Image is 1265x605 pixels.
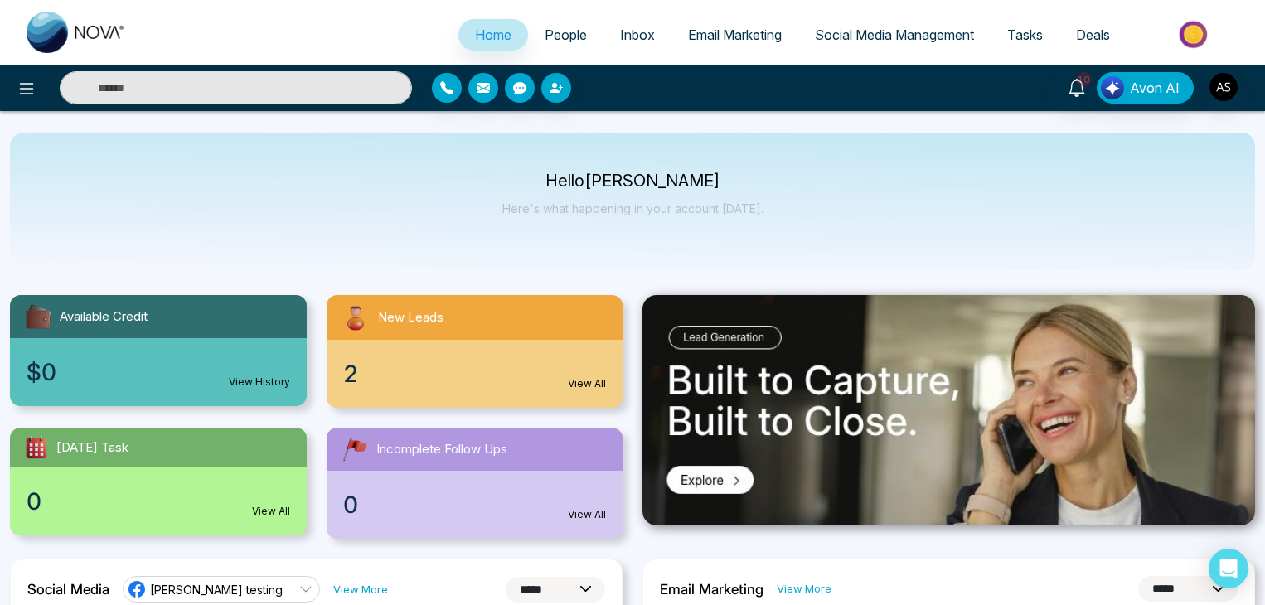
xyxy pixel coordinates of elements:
[252,504,290,519] a: View All
[340,434,370,464] img: followUps.svg
[333,582,388,598] a: View More
[1135,16,1255,53] img: Market-place.gif
[688,27,782,43] span: Email Marketing
[475,27,511,43] span: Home
[1209,549,1248,588] div: Open Intercom Messenger
[340,302,371,333] img: newLeads.svg
[568,376,606,391] a: View All
[23,434,50,461] img: todayTask.svg
[1209,73,1238,101] img: User Avatar
[502,201,763,215] p: Here's what happening in your account [DATE].
[603,19,671,51] a: Inbox
[1101,76,1124,99] img: Lead Flow
[27,484,41,519] span: 0
[60,307,148,327] span: Available Credit
[376,440,507,459] span: Incomplete Follow Ups
[56,438,128,457] span: [DATE] Task
[545,27,587,43] span: People
[27,581,109,598] h2: Social Media
[671,19,798,51] a: Email Marketing
[343,487,358,522] span: 0
[27,12,126,53] img: Nova CRM Logo
[777,581,831,597] a: View More
[317,295,633,408] a: New Leads2View All
[150,582,283,598] span: [PERSON_NAME] testing
[458,19,528,51] a: Home
[815,27,974,43] span: Social Media Management
[378,308,443,327] span: New Leads
[23,302,53,332] img: availableCredit.svg
[1007,27,1043,43] span: Tasks
[620,27,655,43] span: Inbox
[642,295,1255,525] img: .
[798,19,991,51] a: Social Media Management
[991,19,1059,51] a: Tasks
[1057,72,1097,101] a: 10+
[1077,72,1092,87] span: 10+
[528,19,603,51] a: People
[1059,19,1127,51] a: Deals
[1076,27,1110,43] span: Deals
[317,428,633,539] a: Incomplete Follow Ups0View All
[27,355,56,390] span: $0
[1130,78,1180,98] span: Avon AI
[660,581,763,598] h2: Email Marketing
[502,174,763,188] p: Hello [PERSON_NAME]
[568,507,606,522] a: View All
[229,375,290,390] a: View History
[343,356,358,391] span: 2
[1097,72,1194,104] button: Avon AI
